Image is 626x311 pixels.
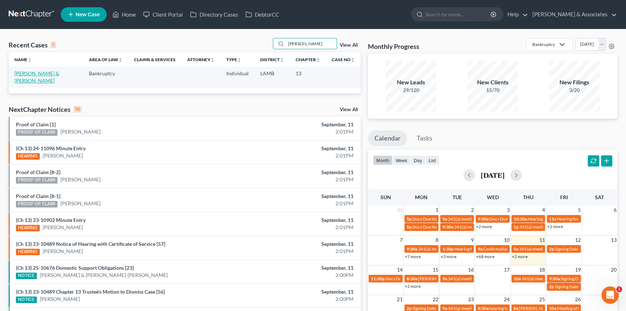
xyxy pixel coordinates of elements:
[242,8,283,21] a: DebtorCC
[368,42,419,51] h3: Monthly Progress
[14,70,59,84] a: [PERSON_NAME] & [PERSON_NAME]
[340,43,358,48] a: View All
[519,306,572,311] span: [PERSON_NAME] - Criminal
[522,276,591,281] span: 341(a) meeting for [PERSON_NAME]
[442,276,447,281] span: 9a
[549,87,600,94] div: 3/20
[613,206,617,214] span: 6
[610,236,617,244] span: 13
[16,193,60,199] a: Proof of Claim [8-1]
[549,276,560,281] span: 9:30a
[539,236,546,244] span: 11
[412,306,520,311] span: Signing Date for [PERSON_NAME] and [PERSON_NAME]
[76,12,100,17] span: New Case
[407,216,412,222] span: 5p
[432,265,439,274] span: 15
[514,306,518,311] span: 8a
[280,58,284,62] i: unfold_more
[246,145,353,152] div: September, 11
[523,194,533,200] span: Thu
[470,236,475,244] span: 9
[246,176,353,183] div: 2:01PM
[16,201,57,207] div: PROOF OF CLAIM
[407,276,417,281] span: 8:30a
[549,284,554,289] span: 2p
[448,276,518,281] span: 341(a) meeting for [PERSON_NAME]
[467,78,518,87] div: New Clients
[9,41,56,49] div: Recent Cases
[246,217,353,224] div: September, 11
[506,206,510,214] span: 3
[260,57,284,62] a: Districtunfold_more
[476,254,494,259] a: +68 more
[16,121,56,127] a: Proof of Claim [1]
[60,200,100,207] a: [PERSON_NAME]
[441,254,456,259] a: +3 more
[407,224,412,230] span: 5p
[541,206,546,214] span: 4
[43,152,83,159] a: [PERSON_NAME]
[16,145,86,151] a: (Ch 13) 24-11096 Minute Entry
[40,295,80,303] a: [PERSON_NAME]
[529,8,617,21] a: [PERSON_NAME] & Associates
[514,246,518,252] span: 9a
[442,306,447,311] span: 9a
[246,240,353,248] div: September, 11
[254,67,290,87] td: LAMB
[467,265,475,274] span: 16
[560,194,568,200] span: Fri
[290,67,326,87] td: 13
[442,246,454,252] span: 1:30p
[396,295,403,304] span: 21
[16,129,57,136] div: PROOF OF CLAIM
[246,288,353,295] div: September, 11
[574,295,582,304] span: 26
[503,265,510,274] span: 17
[140,8,186,21] a: Client Portal
[514,216,527,222] span: 10:30a
[83,67,128,87] td: Bankruptcy
[368,130,407,146] a: Calendar
[16,217,86,223] a: (Ch 13) 23-10902 Minute Entry
[226,57,241,62] a: Typeunfold_more
[296,57,320,62] a: Chapterunfold_more
[489,216,571,222] span: Docs Due for [US_STATE][PERSON_NAME]
[467,295,475,304] span: 23
[503,236,510,244] span: 10
[547,224,563,229] a: +2 more
[210,58,215,62] i: unfold_more
[454,246,511,252] span: Hearing for [PERSON_NAME]
[27,58,32,62] i: unfold_more
[442,216,447,222] span: 9a
[396,265,403,274] span: 14
[9,105,82,114] div: NextChapter Notices
[489,306,545,311] span: hearing for [PERSON_NAME]
[577,206,582,214] span: 5
[43,224,83,231] a: [PERSON_NAME]
[405,254,421,259] a: +7 more
[89,57,123,62] a: Area of Lawunfold_more
[539,295,546,304] span: 25
[332,57,355,62] a: Case Nounfold_more
[519,224,624,230] span: 341(a) meeting for [PERSON_NAME] [PERSON_NAME]
[514,224,519,230] span: 1p
[386,78,436,87] div: New Leads
[448,216,518,222] span: 341(a) meeting for [PERSON_NAME]
[246,295,353,303] div: 2:00PM
[381,194,391,200] span: Sun
[407,246,417,252] span: 9:20a
[246,224,353,231] div: 2:01PM
[316,58,320,62] i: unfold_more
[246,152,353,159] div: 2:01PM
[519,246,589,252] span: 341(a) meeting for [PERSON_NAME]
[40,272,168,279] a: [PERSON_NAME] & [PERSON_NAME]-[PERSON_NAME]
[486,194,498,200] span: Wed
[442,224,453,230] span: 9:30a
[483,246,565,252] span: Confirmation hearing for [PERSON_NAME]
[16,265,134,271] a: (Ch 13) 25-10676 Domestic Support Obligations [23]
[432,295,439,304] span: 22
[407,306,412,311] span: 2p
[514,276,521,281] span: 10a
[549,246,554,252] span: 2p
[435,236,439,244] span: 8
